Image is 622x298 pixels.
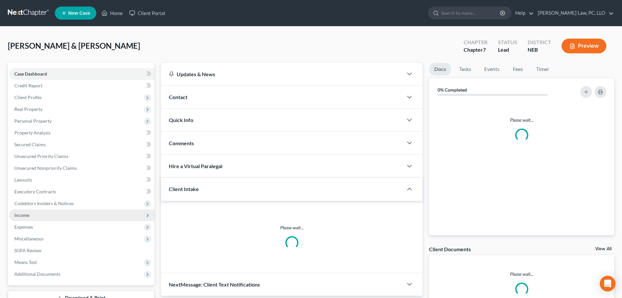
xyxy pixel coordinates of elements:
[498,46,517,54] div: Lead
[9,127,154,139] a: Property Analysis
[169,117,193,123] span: Quick Info
[600,276,615,291] div: Open Intercom Messenger
[169,140,194,146] span: Comments
[9,150,154,162] a: Unsecured Priority Claims
[464,46,487,54] div: Chapter
[531,63,554,76] a: Timer
[429,271,614,277] p: Please wait...
[454,63,476,76] a: Tasks
[14,71,47,77] span: Case Dashboard
[68,11,90,16] span: New Case
[14,189,56,194] span: Executory Contracts
[8,41,140,50] span: [PERSON_NAME] & [PERSON_NAME]
[14,130,51,135] span: Property Analysis
[98,7,126,19] a: Home
[9,186,154,198] a: Executory Contracts
[14,259,37,265] span: Means Test
[9,68,154,80] a: Case Dashboard
[14,118,52,124] span: Personal Property
[507,63,528,76] a: Fees
[14,142,46,147] span: Secured Claims
[438,87,467,93] strong: 0% Completed
[14,95,41,100] span: Client Profile
[169,186,199,192] span: Client Intake
[169,71,395,78] div: Updates & News
[14,177,32,183] span: Lawsuits
[429,246,471,253] div: Client Documents
[498,39,517,46] div: Status
[528,39,551,46] div: District
[14,165,77,171] span: Unsecured Nonpriority Claims
[9,80,154,92] a: Credit Report
[14,83,42,88] span: Credit Report
[14,153,68,159] span: Unsecured Priority Claims
[434,117,609,123] p: Please wait...
[562,39,606,53] button: Preview
[528,46,551,54] div: NEB
[464,39,487,46] div: Chapter
[14,236,43,241] span: Miscellaneous
[14,224,33,230] span: Expenses
[126,7,168,19] a: Client Portal
[169,224,415,231] p: Please wait...
[9,139,154,150] a: Secured Claims
[169,163,222,169] span: Hire a Virtual Paralegal
[169,281,260,288] span: NextMessage: Client Text Notifications
[14,201,74,206] span: Codebtors Insiders & Notices
[429,63,451,76] a: Docs
[534,7,614,19] a: [PERSON_NAME] Law, PC, LLO
[9,245,154,256] a: SOFA Review
[9,174,154,186] a: Lawsuits
[483,46,486,53] span: 7
[479,63,505,76] a: Events
[14,271,60,277] span: Additional Documents
[169,94,187,100] span: Contact
[441,7,501,19] input: Search by name...
[9,162,154,174] a: Unsecured Nonpriority Claims
[14,248,41,253] span: SOFA Review
[595,247,612,251] a: View All
[14,212,29,218] span: Income
[512,7,534,19] a: Help
[14,106,42,112] span: Real Property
